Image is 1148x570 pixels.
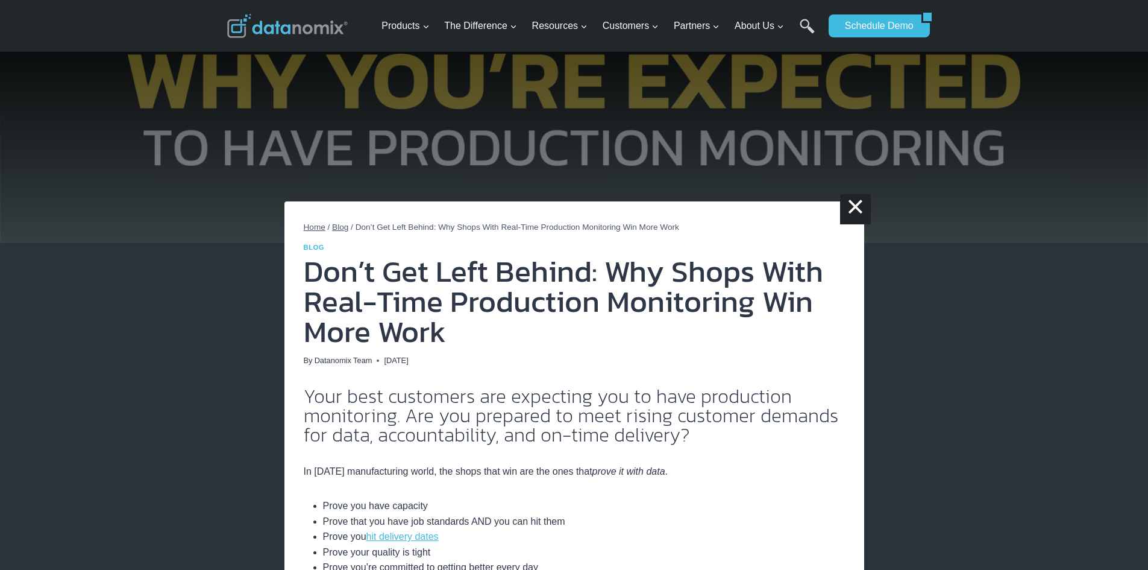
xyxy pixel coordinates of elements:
[592,466,665,477] em: prove it with data
[377,7,823,46] nav: Primary Navigation
[304,256,845,347] h1: Don’t Get Left Behind: Why Shops With Real-Time Production Monitoring Win More Work
[840,194,870,224] a: ×
[603,18,659,34] span: Customers
[323,545,845,560] li: Prove your quality is tight
[332,223,348,232] a: Blog
[304,223,325,232] a: Home
[351,223,353,232] span: /
[384,355,408,367] time: [DATE]
[444,18,517,34] span: The Difference
[227,14,348,38] img: Datanomix
[304,244,325,251] a: Blog
[323,514,845,530] li: Prove that you have job standards AND you can hit them
[323,529,845,545] li: Prove you
[800,19,815,46] a: Search
[304,387,845,445] h2: Your best customers are expecting you to have production monitoring. Are you prepared to meet ris...
[323,498,845,514] li: Prove you have capacity
[304,355,313,367] span: By
[356,223,679,232] span: Don’t Get Left Behind: Why Shops With Real-Time Production Monitoring Win More Work
[674,18,720,34] span: Partners
[304,221,845,234] nav: Breadcrumbs
[381,18,429,34] span: Products
[304,464,845,480] p: In [DATE] manufacturing world, the shops that win are the ones that .
[328,223,330,232] span: /
[315,356,372,365] a: Datanomix Team
[366,531,439,542] a: hit delivery dates
[532,18,588,34] span: Resources
[829,14,921,37] a: Schedule Demo
[735,18,784,34] span: About Us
